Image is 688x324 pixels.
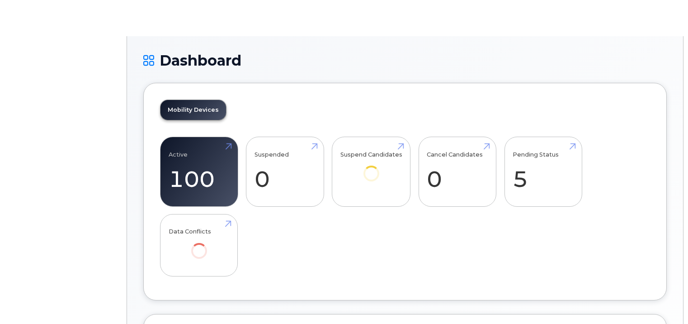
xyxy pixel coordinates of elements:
[513,142,574,202] a: Pending Status 5
[143,52,667,68] h1: Dashboard
[160,100,226,120] a: Mobility Devices
[254,142,316,202] a: Suspended 0
[169,219,230,271] a: Data Conflicts
[427,142,488,202] a: Cancel Candidates 0
[169,142,230,202] a: Active 100
[340,142,402,194] a: Suspend Candidates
